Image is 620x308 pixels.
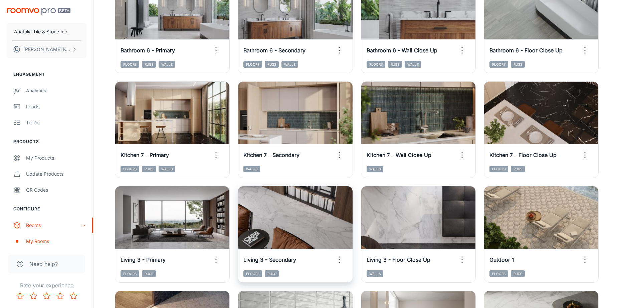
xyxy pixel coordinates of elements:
[26,119,86,126] div: To-do
[27,289,40,303] button: Rate 2 star
[26,87,86,94] div: Analytics
[489,166,508,172] span: Floors
[26,154,86,162] div: My Products
[7,41,86,58] button: [PERSON_NAME] Kundargi
[489,270,508,277] span: Floors
[159,166,175,172] span: Walls
[511,166,525,172] span: Rugs
[13,289,27,303] button: Rate 1 star
[29,260,58,268] span: Need help?
[121,61,139,68] span: Floors
[121,166,139,172] span: Floors
[489,46,563,54] h6: Bathroom 6 - Floor Close Up
[489,151,557,159] h6: Kitchen 7 - Floor Close Up
[7,23,86,40] button: Anatolia Tile & Stone Inc.
[265,270,279,277] span: Rugs
[26,103,86,110] div: Leads
[243,256,296,264] h6: Living 3 - Secondary
[14,28,68,35] p: Anatolia Tile & Stone Inc.
[243,151,299,159] h6: Kitchen 7 - Secondary
[121,151,169,159] h6: Kitchen 7 - Primary
[243,270,262,277] span: Floors
[489,61,508,68] span: Floors
[367,270,383,277] span: Walls
[26,222,81,229] div: Rooms
[159,61,175,68] span: Walls
[142,61,156,68] span: Rugs
[243,61,262,68] span: Floors
[367,61,385,68] span: Floors
[26,186,86,194] div: QR Codes
[121,256,166,264] h6: Living 3 - Primary
[121,270,139,277] span: Floors
[405,61,421,68] span: Walls
[388,61,402,68] span: Rugs
[26,238,86,245] div: My Rooms
[142,270,156,277] span: Rugs
[511,61,525,68] span: Rugs
[7,8,70,15] img: Roomvo PRO Beta
[121,46,175,54] h6: Bathroom 6 - Primary
[26,170,86,178] div: Update Products
[40,289,53,303] button: Rate 3 star
[281,61,298,68] span: Walls
[367,166,383,172] span: Walls
[23,46,70,53] p: [PERSON_NAME] Kundargi
[511,270,525,277] span: Rugs
[67,289,80,303] button: Rate 5 star
[243,46,305,54] h6: Bathroom 6 - Secondary
[367,46,437,54] h6: Bathroom 6 - Wall Close Up
[5,281,88,289] p: Rate your experience
[367,256,430,264] h6: Living 3 - Floor Close Up
[243,166,260,172] span: Walls
[367,151,431,159] h6: Kitchen 7 - Wall Close Up
[142,166,156,172] span: Rugs
[489,256,514,264] h6: Outdoor 1
[53,289,67,303] button: Rate 4 star
[265,61,279,68] span: Rugs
